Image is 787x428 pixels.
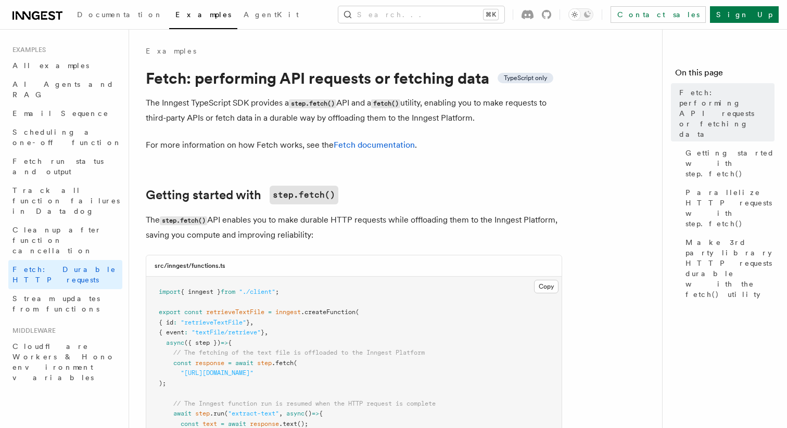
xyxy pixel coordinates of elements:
[484,9,498,20] kbd: ⌘K
[181,369,253,377] span: "[URL][DOMAIN_NAME]"
[289,99,336,108] code: step.fetch()
[181,319,246,326] span: "retrieveTextFile"
[221,420,224,427] span: =
[228,420,246,427] span: await
[159,380,166,387] span: );
[319,410,323,417] span: {
[8,152,122,181] a: Fetch run status and output
[159,288,181,295] span: import
[8,123,122,152] a: Scheduling a one-off function
[181,288,221,295] span: { inngest }
[12,109,109,118] span: Email Sequence
[338,6,504,23] button: Search...⌘K
[301,308,356,316] span: .createFunction
[275,308,301,316] span: inngest
[12,61,89,70] span: All examples
[169,3,237,29] a: Examples
[8,181,122,221] a: Track all function failures in Datadog
[272,359,294,367] span: .fetch
[686,237,775,300] span: Make 3rd party library HTTP requests durable with the fetch() utility
[71,3,169,28] a: Documentation
[159,329,184,336] span: { event
[681,233,775,304] a: Make 3rd party library HTTP requests durable with the fetch() utility
[166,339,184,346] span: async
[268,308,272,316] span: =
[8,221,122,260] a: Cleanup after function cancellation
[250,319,253,326] span: ,
[297,420,308,427] span: ();
[221,339,228,346] span: =>
[228,339,232,346] span: {
[146,186,338,204] a: Getting started withstep.fetch()
[210,410,224,417] span: .run
[257,359,272,367] span: step
[611,6,706,23] a: Contact sales
[8,75,122,104] a: AI Agents and RAG
[261,329,264,336] span: }
[8,289,122,318] a: Stream updates from functions
[279,420,297,427] span: .text
[264,329,268,336] span: ,
[12,157,104,176] span: Fetch run status and output
[356,308,359,316] span: (
[184,308,202,316] span: const
[235,359,253,367] span: await
[159,319,173,326] span: { id
[181,420,199,427] span: const
[159,308,181,316] span: export
[239,288,275,295] span: "./client"
[175,10,231,19] span: Examples
[675,67,775,83] h4: On this page
[155,262,225,270] h3: src/inngest/functions.ts
[681,144,775,183] a: Getting started with step.fetch()
[206,308,264,316] span: retrieveTextFile
[195,359,224,367] span: response
[12,128,122,147] span: Scheduling a one-off function
[173,410,192,417] span: await
[286,410,304,417] span: async
[12,186,120,215] span: Track all function failures in Datadog
[8,104,122,123] a: Email Sequence
[77,10,163,19] span: Documentation
[8,56,122,75] a: All examples
[237,3,305,28] a: AgentKit
[173,359,192,367] span: const
[312,410,319,417] span: =>
[279,410,283,417] span: ,
[173,319,177,326] span: :
[12,226,101,255] span: Cleanup after function cancellation
[160,216,207,225] code: step.fetch()
[8,46,46,54] span: Examples
[294,359,297,367] span: (
[681,183,775,233] a: Parallelize HTTP requests with step.fetch()
[228,359,232,367] span: =
[275,288,279,295] span: ;
[679,87,775,139] span: Fetch: performing API requests or fetching data
[146,46,196,56] a: Examples
[250,420,279,427] span: response
[244,10,299,19] span: AgentKit
[568,8,593,21] button: Toggle dark mode
[504,74,547,82] span: TypeScript only
[675,83,775,144] a: Fetch: performing API requests or fetching data
[173,349,425,356] span: // The fetching of the text file is offloaded to the Inngest Platform
[686,148,775,179] span: Getting started with step.fetch()
[534,280,558,293] button: Copy
[146,69,562,87] h1: Fetch: performing API requests or fetching data
[686,187,775,229] span: Parallelize HTTP requests with step.fetch()
[146,96,562,125] p: The Inngest TypeScript SDK provides a API and a utility, enabling you to make requests to third-p...
[202,420,217,427] span: text
[371,99,400,108] code: fetch()
[246,319,250,326] span: }
[224,410,228,417] span: (
[8,260,122,289] a: Fetch: Durable HTTP requests
[221,288,235,295] span: from
[12,80,114,99] span: AI Agents and RAG
[146,138,562,152] p: For more information on how Fetch works, see the .
[12,265,116,284] span: Fetch: Durable HTTP requests
[192,329,261,336] span: "textFile/retrieve"
[304,410,312,417] span: ()
[334,140,415,150] a: Fetch documentation
[270,186,338,204] code: step.fetch()
[8,337,122,387] a: Cloudflare Workers & Hono environment variables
